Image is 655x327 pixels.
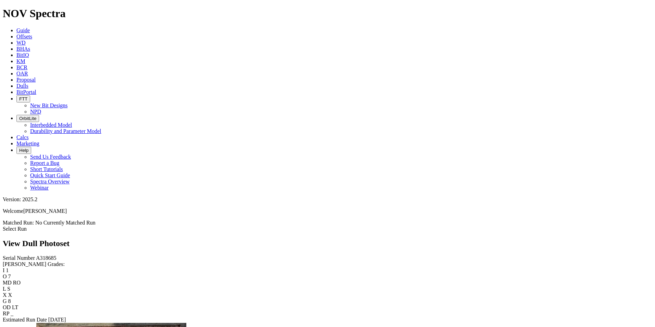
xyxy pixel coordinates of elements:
label: O [3,274,7,279]
a: NPD [30,109,41,114]
a: WD [16,40,26,46]
a: Proposal [16,77,36,83]
span: 1 [6,267,9,273]
span: No Currently Matched Run [35,220,96,226]
h2: View Dull Photoset [3,239,652,248]
label: L [3,286,6,292]
span: X [8,292,12,298]
div: [PERSON_NAME] Grades: [3,261,652,267]
label: G [3,298,7,304]
a: Guide [16,27,30,33]
span: LT [12,304,18,310]
label: X [3,292,7,298]
a: BHAs [16,46,30,52]
a: BCR [16,64,27,70]
a: KM [16,58,25,64]
span: S [7,286,10,292]
label: OD [3,304,11,310]
a: Send Us Feedback [30,154,71,160]
span: A318685 [36,255,57,261]
a: Short Tutorials [30,166,63,172]
span: FTT [19,96,27,101]
a: OAR [16,71,28,76]
a: New Bit Designs [30,102,67,108]
a: Select Run [3,226,27,232]
button: Help [16,147,31,154]
a: Durability and Parameter Model [30,128,101,134]
label: Serial Number [3,255,35,261]
span: RO [13,280,21,286]
label: Estimated Run Date [3,317,47,323]
label: I [3,267,4,273]
button: FTT [16,95,30,102]
span: [DATE] [48,317,66,323]
a: Calcs [16,134,29,140]
a: Spectra Overview [30,179,70,184]
a: Interbedded Model [30,122,72,128]
a: Quick Start Guide [30,172,70,178]
span: Matched Run: [3,220,34,226]
a: BitPortal [16,89,36,95]
a: Report a Bug [30,160,59,166]
p: Welcome [3,208,652,214]
label: RP [3,311,9,316]
span: 7 [8,274,11,279]
span: Help [19,148,28,153]
a: Marketing [16,141,39,146]
span: _ [11,311,13,316]
span: 8 [8,298,11,304]
a: Dulls [16,83,28,89]
a: BitIQ [16,52,29,58]
div: Version: 2025.2 [3,196,652,203]
span: [PERSON_NAME] [23,208,67,214]
button: OrbitLite [16,115,39,122]
a: Webinar [30,185,49,191]
label: MD [3,280,12,286]
h1: NOV Spectra [3,7,652,20]
span: OrbitLite [19,116,36,121]
a: Offsets [16,34,32,39]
